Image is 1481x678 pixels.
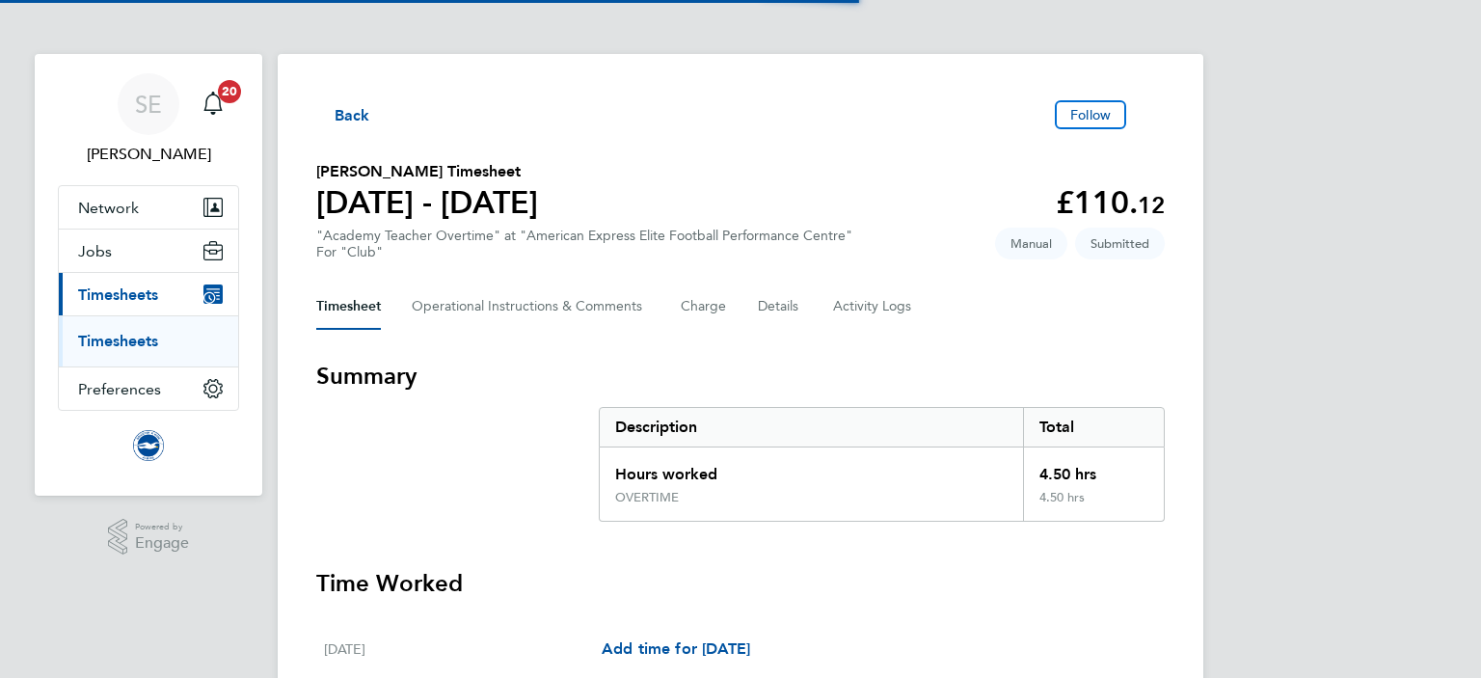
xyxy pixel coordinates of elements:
[316,228,852,260] div: "Academy Teacher Overtime" at "American Express Elite Football Performance Centre"
[599,407,1165,522] div: Summary
[335,104,370,127] span: Back
[59,273,238,315] button: Timesheets
[316,102,370,126] button: Back
[316,284,381,330] button: Timesheet
[78,285,158,304] span: Timesheets
[600,447,1023,490] div: Hours worked
[135,535,189,552] span: Engage
[1056,184,1165,221] app-decimal: £110.
[602,639,750,658] span: Add time for [DATE]
[58,143,239,166] span: Sami El-Abd
[1023,490,1164,521] div: 4.50 hrs
[35,54,262,496] nav: Main navigation
[412,284,650,330] button: Operational Instructions & Comments
[316,361,1165,392] h3: Summary
[995,228,1067,259] span: This timesheet was manually created.
[833,284,914,330] button: Activity Logs
[108,519,190,556] a: Powered byEngage
[316,568,1165,599] h3: Time Worked
[78,332,158,350] a: Timesheets
[218,80,241,103] span: 20
[1055,100,1126,129] button: Follow
[59,367,238,410] button: Preferences
[316,183,538,222] h1: [DATE] - [DATE]
[681,284,727,330] button: Charge
[58,430,239,461] a: Go to home page
[59,230,238,272] button: Jobs
[1070,106,1111,123] span: Follow
[59,315,238,366] div: Timesheets
[316,244,852,260] div: For "Club"
[1075,228,1165,259] span: This timesheet is Submitted.
[78,380,161,398] span: Preferences
[324,637,602,661] div: [DATE]
[58,73,239,166] a: SE[PERSON_NAME]
[1138,191,1165,219] span: 12
[78,199,139,217] span: Network
[1023,447,1164,490] div: 4.50 hrs
[194,73,232,135] a: 20
[615,490,679,505] div: OVERTIME
[133,430,164,461] img: brightonandhovealbion-logo-retina.png
[1134,110,1165,120] button: Timesheets Menu
[135,519,189,535] span: Powered by
[600,408,1023,447] div: Description
[602,637,750,661] a: Add time for [DATE]
[316,160,538,183] h2: [PERSON_NAME] Timesheet
[78,242,112,260] span: Jobs
[758,284,802,330] button: Details
[135,92,162,117] span: SE
[59,186,238,229] button: Network
[1023,408,1164,447] div: Total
